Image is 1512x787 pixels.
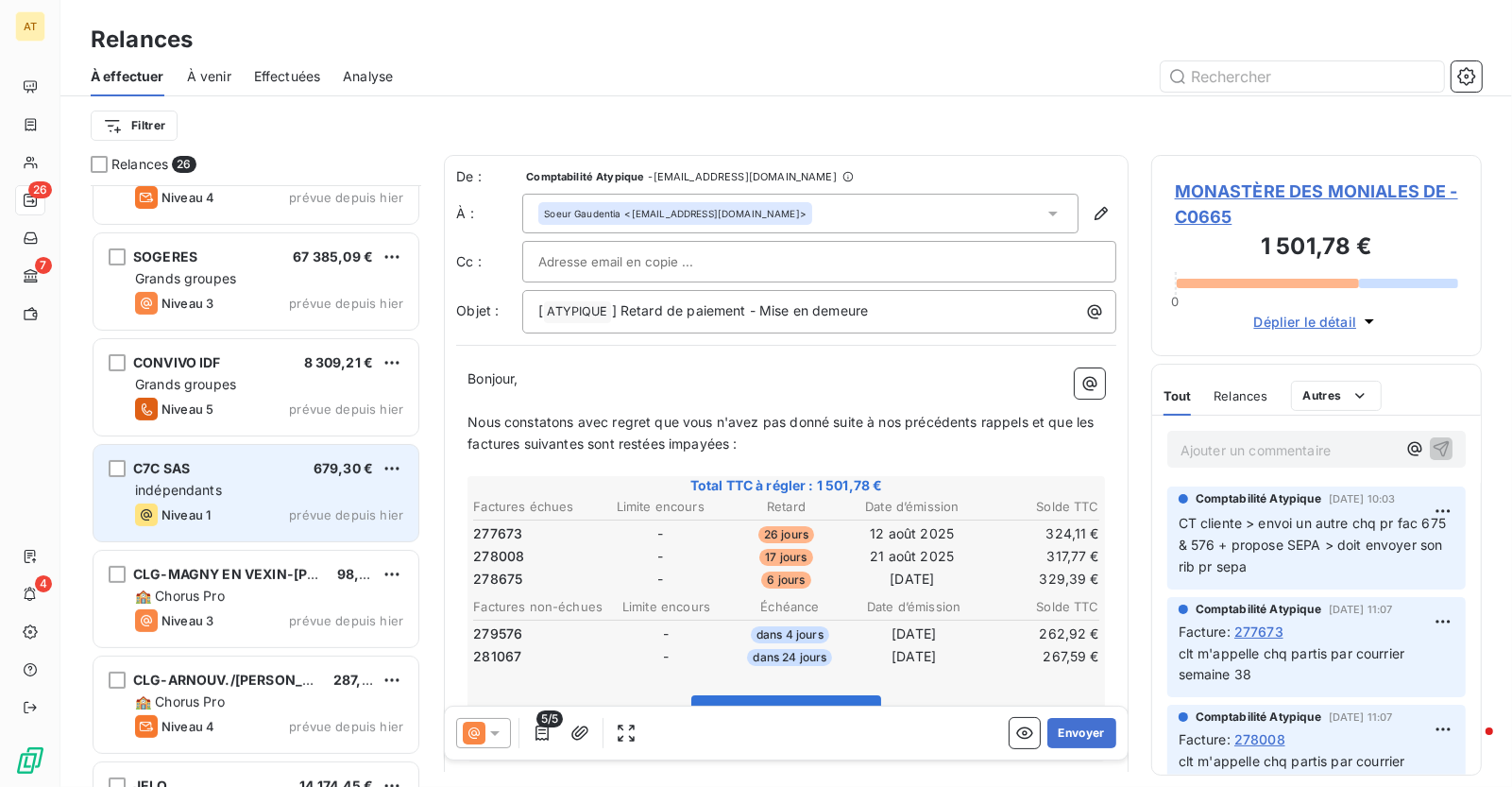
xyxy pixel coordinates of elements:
span: [ [538,302,543,318]
span: - [EMAIL_ADDRESS][DOMAIN_NAME] [648,171,836,182]
span: Relances [1214,388,1267,403]
span: Comptabilité Atypique [526,171,644,182]
span: Soeur Gaudentia [544,207,620,220]
span: Niveau 4 [161,719,214,734]
td: 279576 [472,624,603,644]
td: [DATE] [853,646,975,667]
button: Autres [1291,381,1383,411]
input: Adresse email en copie ... [538,248,741,276]
span: 17 jours [759,549,812,566]
h3: 1 501,78 € [1175,230,1458,267]
span: Tout [1164,388,1192,403]
td: 262,92 € [977,624,1100,644]
td: [DATE] [850,569,974,590]
td: - [605,624,727,644]
span: Niveau 3 [161,296,213,311]
span: 67 385,09 € [293,248,373,265]
td: 324,11 € [976,523,1099,544]
span: Objet : [456,302,499,318]
span: prévue depuis hier [289,719,403,734]
span: Nous constatons avec regret que vous n'avez pas donné suite à nos précédents rappels et que les f... [467,414,1097,452]
span: Grands groupes [135,376,236,392]
span: indépendants [135,482,222,498]
span: Bonjour, [467,370,518,386]
span: Relances [111,155,168,174]
span: Niveau 3 [161,613,213,628]
span: CLG-ARNOUV./[PERSON_NAME]MOULIN [133,672,403,688]
span: Grands groupes [135,270,236,286]
button: Filtrer [91,111,178,141]
span: prévue depuis hier [289,507,403,522]
td: - [599,569,722,590]
span: [DATE] 11:07 [1329,711,1393,723]
span: ] Retard de paiement - Mise en demeure [612,302,869,318]
th: Factures échues [472,497,596,517]
td: - [605,646,727,667]
button: Envoyer [1047,718,1116,748]
span: Comptabilité Atypique [1196,601,1321,618]
span: [DATE] 10:03 [1329,493,1396,505]
span: 278008 [1234,729,1285,749]
th: Solde TTC [977,597,1100,617]
label: À : [456,204,522,223]
span: prévue depuis hier [289,296,403,311]
th: Retard [724,497,848,517]
td: 21 août 2025 [850,546,974,567]
th: Solde TTC [976,497,1099,517]
span: 0 [1172,294,1180,309]
span: À effectuer [91,67,164,86]
span: De : [456,167,522,186]
span: dans 24 jours [747,649,832,666]
span: 🏫 Chorus Pro [135,693,225,710]
th: Limite encours [599,497,722,517]
td: 329,39 € [976,569,1099,590]
th: Échéance [729,597,851,617]
span: Comptabilité Atypique [1196,490,1321,507]
td: 317,77 € [976,546,1099,567]
span: Comptabilité Atypique [1196,709,1321,726]
span: CLG-MAGNY EN VEXIN-[PERSON_NAME] [133,566,407,582]
img: Logo LeanPay [15,745,45,776]
span: prévue depuis hier [289,613,403,628]
td: [DATE] [853,624,975,644]
span: C7C SAS [133,460,190,476]
span: SOGERES [133,248,197,265]
td: - [599,523,722,544]
span: Déplier le détail [1254,312,1357,332]
span: CT cliente > envoi un autre chq pr fac 675 & 576 + propose SEPA > doit envoyer son rib pr sepa [1179,515,1450,574]
span: 287,03 € [333,672,391,688]
button: Déplier le détail [1249,311,1385,333]
span: Niveau 4 [161,190,214,205]
span: Facture : [1179,729,1231,749]
input: Rechercher [1161,61,1444,92]
span: CONVIVO IDF [133,354,221,370]
th: Date d’émission [850,497,974,517]
span: prévue depuis hier [289,190,403,205]
span: dans 4 jours [751,626,829,643]
span: 26 [28,181,52,198]
th: Limite encours [605,597,727,617]
span: 5/5 [536,710,563,727]
td: - [599,546,722,567]
span: 277673 [473,524,522,543]
span: 26 [172,156,195,173]
td: 12 août 2025 [850,523,974,544]
span: 6 jours [761,572,810,589]
span: prévue depuis hier [289,402,403,417]
div: <[EMAIL_ADDRESS][DOMAIN_NAME]> [544,207,807,220]
span: 278008 [473,547,524,566]
span: Total TTC à régler : 1 501,78 € [470,476,1102,495]
span: Niveau 5 [161,402,213,417]
span: ATYPIQUE [544,301,610,323]
span: 98,06 € [337,566,389,582]
span: 679,30 € [314,460,373,476]
span: Effectuées [254,67,321,86]
span: 277673 [1234,622,1283,642]
th: Factures non-échues [472,597,603,617]
span: 7 [35,257,52,274]
span: Facture : [1179,622,1231,642]
span: À venir [187,67,231,86]
span: 🏫 Chorus Pro [135,588,225,604]
iframe: Intercom live chat [1448,723,1493,768]
span: Analyse [343,67,393,86]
